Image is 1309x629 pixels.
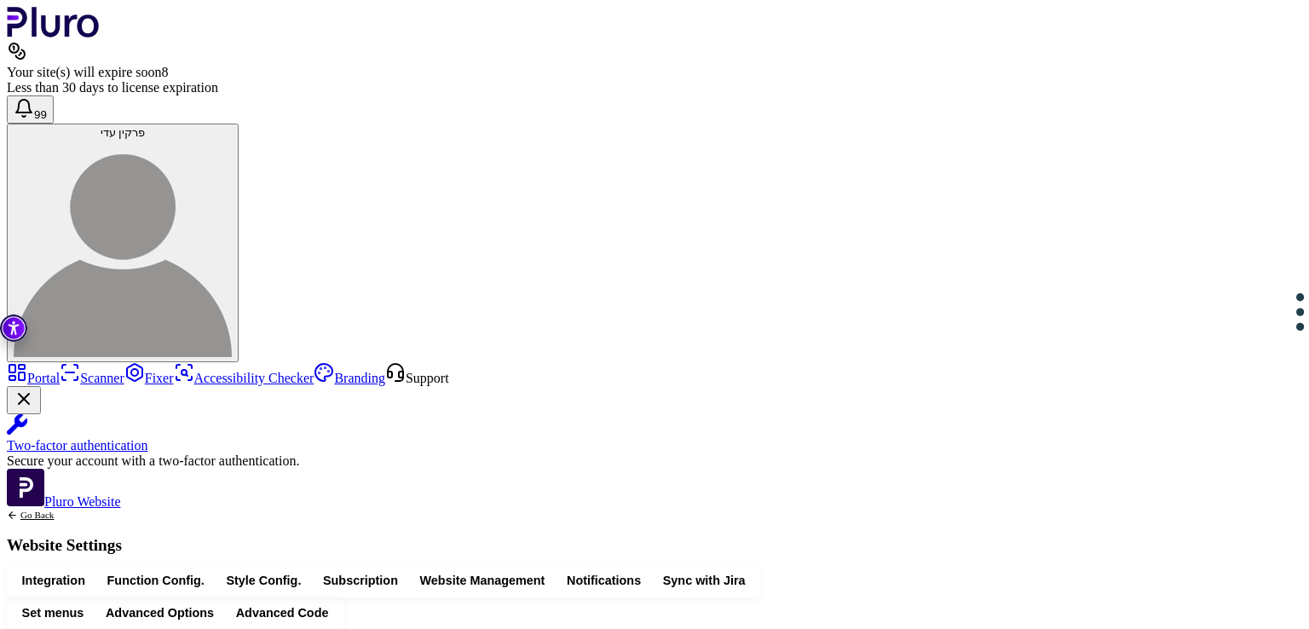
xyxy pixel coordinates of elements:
a: Back to previous screen [7,510,122,521]
button: Notifications [556,568,652,593]
button: Advanced Code [225,601,339,626]
a: Portal [7,371,60,385]
img: פרקין עדי [14,139,232,357]
span: Advanced Code [236,605,329,621]
button: Open notifications, you have 390 new notifications [7,95,54,124]
span: 99 [34,108,47,121]
button: Website Management [409,568,556,593]
a: Accessibility Checker [174,371,314,385]
button: Integration [11,568,96,593]
span: Set menus [22,605,84,621]
a: Scanner [60,371,124,385]
span: Style Config. [226,573,301,589]
span: Integration [22,573,85,589]
button: פרקין עדיפרקין עדי [7,124,239,362]
span: Website Management [420,573,545,589]
aside: Sidebar menu [7,362,1302,510]
div: Your site(s) will expire soon [7,65,1302,80]
span: Function Config. [107,573,205,589]
button: Advanced Options [95,601,225,626]
div: Less than 30 days to license expiration [7,80,1302,95]
a: Fixer [124,371,174,385]
span: Advanced Options [106,605,214,621]
span: Notifications [567,573,641,589]
a: Logo [7,26,100,40]
div: Two-factor authentication [7,438,1302,453]
button: Style Config. [216,568,313,593]
a: Open Pluro Website [7,494,121,509]
button: Function Config. [96,568,216,593]
span: 8 [161,65,168,79]
a: Two-factor authentication [7,414,1302,453]
a: Open Support screen [385,371,449,385]
button: Subscription [312,568,409,593]
span: פרקין עדי [101,126,146,139]
div: Secure your account with a two-factor authentication. [7,453,1302,469]
span: Subscription [323,573,398,589]
button: Sync with Jira [652,568,756,593]
a: Branding [314,371,385,385]
h1: Website Settings [7,537,122,553]
button: Close Two-factor authentication notification [7,386,41,414]
button: Set menus [11,601,95,626]
span: Sync with Jira [663,573,746,589]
